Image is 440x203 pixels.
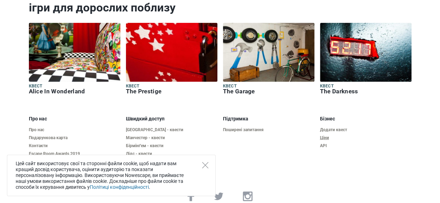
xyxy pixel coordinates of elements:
a: Бірмінґем - квести [126,143,217,149]
div: Цей сайт використовує свої та сторонні файли cookie, щоб надати вам кращий досвід користувача, оц... [7,155,216,196]
h6: The Garage [223,88,314,95]
a: Escape Room Awards 2019 [29,151,120,157]
a: Квест Alice In Wonderland [29,23,120,96]
a: Квест The Darkness [320,23,411,96]
button: Close [202,162,208,168]
a: Про нас [29,127,120,133]
h5: Квест [223,83,314,89]
a: Контакти [29,143,120,149]
h5: Підтримка [223,116,314,122]
a: Політиці конфіденційності [90,184,149,190]
h5: Бізнес [320,116,411,122]
h2: ігри для дорослих поблизу [29,1,411,15]
h5: Квест [320,83,411,89]
a: Лідс - квести [126,151,217,157]
h5: Квест [126,83,217,89]
a: [GEOGRAPHIC_DATA] - квести [126,127,217,133]
a: Ціни [320,135,411,141]
h6: The Prestige [126,88,217,95]
a: Додати квест [320,127,411,133]
a: Квест The Prestige [126,23,217,96]
h5: Швидкий доступ [126,116,217,122]
h5: Квест [29,83,120,89]
h5: Про нас [29,116,120,122]
a: Подарункова карта [29,135,120,141]
h6: The Darkness [320,88,411,95]
h6: Alice In Wonderland [29,88,120,95]
a: Поширені запитання [223,127,314,133]
a: Квест The Garage [223,23,314,96]
a: Манчестер - квести [126,135,217,141]
a: API [320,143,411,149]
